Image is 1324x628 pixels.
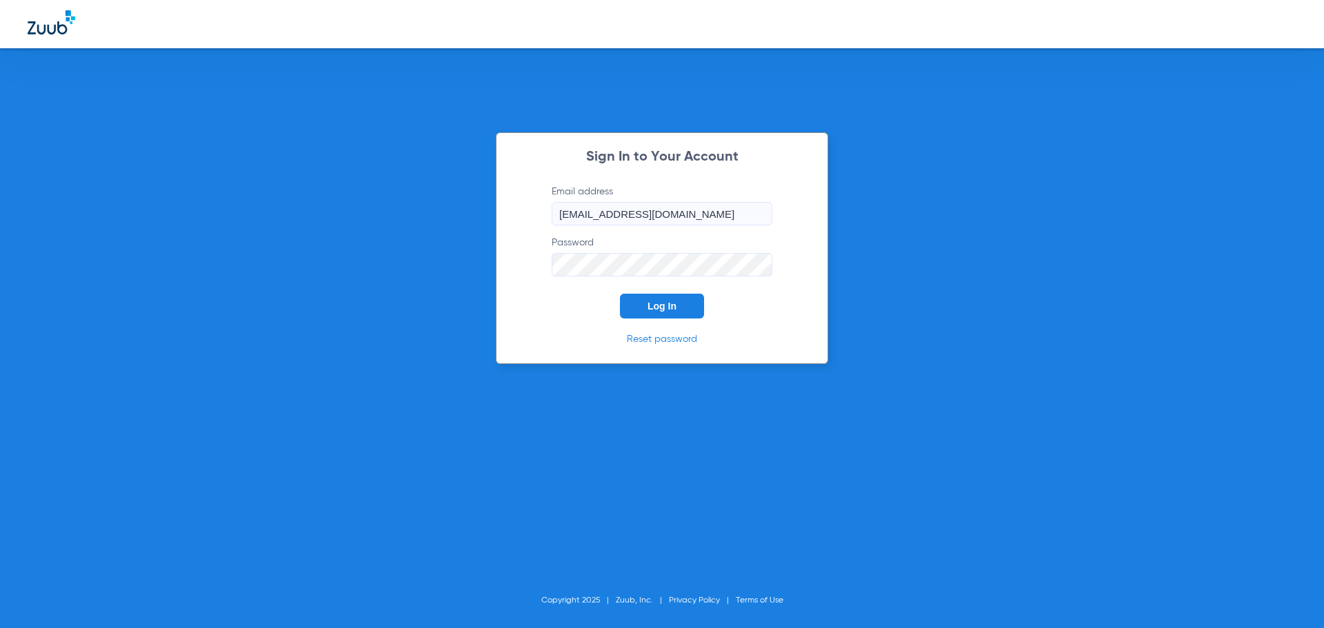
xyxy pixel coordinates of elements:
[541,594,616,607] li: Copyright 2025
[552,253,772,276] input: Password
[669,596,720,605] a: Privacy Policy
[531,150,793,164] h2: Sign In to Your Account
[552,202,772,225] input: Email address
[552,236,772,276] label: Password
[736,596,783,605] a: Terms of Use
[627,334,697,344] a: Reset password
[616,594,669,607] li: Zuub, Inc.
[552,185,772,225] label: Email address
[620,294,704,318] button: Log In
[648,301,676,312] span: Log In
[1255,562,1324,628] iframe: Chat Widget
[28,10,75,34] img: Zuub Logo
